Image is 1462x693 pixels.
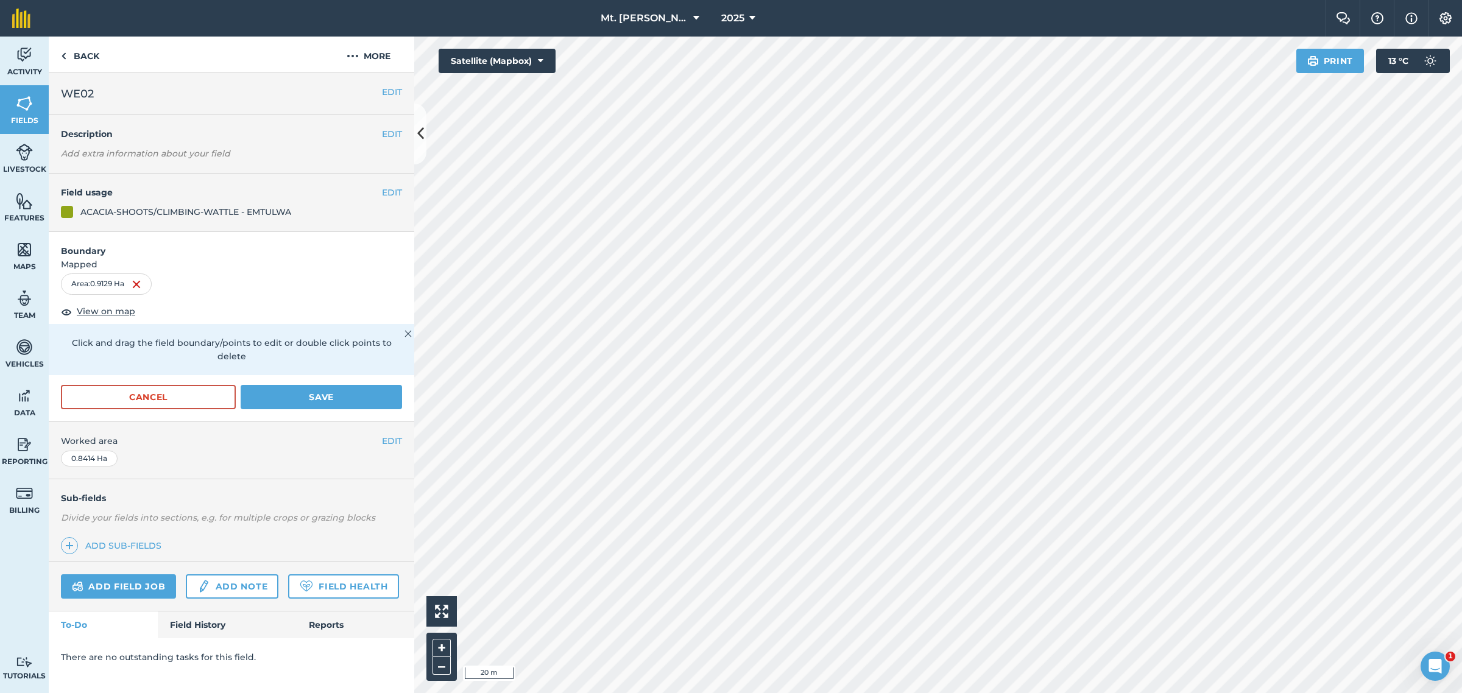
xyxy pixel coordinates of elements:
[61,148,230,159] em: Add extra information about your field
[61,385,236,409] button: Cancel
[433,639,451,657] button: +
[16,656,33,668] img: svg+xml;base64,PD94bWwgdmVyc2lvbj0iMS4wIiBlbmNvZGluZz0idXRmLTgiPz4KPCEtLSBHZW5lcmF0b3I6IEFkb2JlIE...
[49,611,158,638] a: To-Do
[12,9,30,28] img: fieldmargin Logo
[16,46,33,64] img: svg+xml;base64,PD94bWwgdmVyc2lvbj0iMS4wIiBlbmNvZGluZz0idXRmLTgiPz4KPCEtLSBHZW5lcmF0b3I6IEFkb2JlIE...
[61,574,176,599] a: Add field job
[16,143,33,161] img: svg+xml;base64,PD94bWwgdmVyc2lvbj0iMS4wIiBlbmNvZGluZz0idXRmLTgiPz4KPCEtLSBHZW5lcmF0b3I6IEFkb2JlIE...
[16,484,33,502] img: svg+xml;base64,PD94bWwgdmVyc2lvbj0iMS4wIiBlbmNvZGluZz0idXRmLTgiPz4KPCEtLSBHZW5lcmF0b3I6IEFkb2JlIE...
[16,289,33,308] img: svg+xml;base64,PD94bWwgdmVyc2lvbj0iMS4wIiBlbmNvZGluZz0idXRmLTgiPz4KPCEtLSBHZW5lcmF0b3I6IEFkb2JlIE...
[1307,54,1319,68] img: svg+xml;base64,PHN2ZyB4bWxucz0iaHR0cDovL3d3dy53My5vcmcvMjAwMC9zdmciIHdpZHRoPSIxOSIgaGVpZ2h0PSIyNC...
[1418,49,1443,73] img: svg+xml;base64,PD94bWwgdmVyc2lvbj0iMS4wIiBlbmNvZGluZz0idXRmLTgiPz4KPCEtLSBHZW5lcmF0b3I6IEFkb2JlIE...
[1388,49,1408,73] span: 13 ° C
[1446,652,1455,661] span: 1
[61,336,402,364] p: Click and drag the field boundary/points to edit or double click points to delete
[16,94,33,113] img: svg+xml;base64,PHN2ZyB4bWxucz0iaHR0cDovL3d3dy53My5vcmcvMjAwMC9zdmciIHdpZHRoPSI1NiIgaGVpZ2h0PSI2MC...
[16,241,33,259] img: svg+xml;base64,PHN2ZyB4bWxucz0iaHR0cDovL3d3dy53My5vcmcvMjAwMC9zdmciIHdpZHRoPSI1NiIgaGVpZ2h0PSI2MC...
[61,304,72,319] img: svg+xml;base64,PHN2ZyB4bWxucz0iaHR0cDovL3d3dy53My5vcmcvMjAwMC9zdmciIHdpZHRoPSIxOCIgaGVpZ2h0PSIyNC...
[1438,12,1453,24] img: A cog icon
[347,49,359,63] img: svg+xml;base64,PHN2ZyB4bWxucz0iaHR0cDovL3d3dy53My5vcmcvMjAwMC9zdmciIHdpZHRoPSIyMCIgaGVpZ2h0PSIyNC...
[16,192,33,210] img: svg+xml;base64,PHN2ZyB4bWxucz0iaHR0cDovL3d3dy53My5vcmcvMjAwMC9zdmciIHdpZHRoPSI1NiIgaGVpZ2h0PSI2MC...
[61,451,118,466] div: 0.8414 Ha
[61,85,94,102] span: WE02
[16,387,33,405] img: svg+xml;base64,PD94bWwgdmVyc2lvbj0iMS4wIiBlbmNvZGluZz0idXRmLTgiPz4KPCEtLSBHZW5lcmF0b3I6IEFkb2JlIE...
[601,11,688,26] span: Mt. [PERSON_NAME]
[16,435,33,454] img: svg+xml;base64,PD94bWwgdmVyc2lvbj0iMS4wIiBlbmNvZGluZz0idXRmLTgiPz4KPCEtLSBHZW5lcmF0b3I6IEFkb2JlIE...
[61,650,402,664] p: There are no outstanding tasks for this field.
[1405,11,1418,26] img: svg+xml;base64,PHN2ZyB4bWxucz0iaHR0cDovL3d3dy53My5vcmcvMjAwMC9zdmciIHdpZHRoPSIxNyIgaGVpZ2h0PSIxNy...
[132,277,141,292] img: svg+xml;base64,PHN2ZyB4bWxucz0iaHR0cDovL3d3dy53My5vcmcvMjAwMC9zdmciIHdpZHRoPSIxNiIgaGVpZ2h0PSIyNC...
[721,11,744,26] span: 2025
[16,338,33,356] img: svg+xml;base64,PD94bWwgdmVyc2lvbj0iMS4wIiBlbmNvZGluZz0idXRmLTgiPz4KPCEtLSBHZW5lcmF0b3I6IEFkb2JlIE...
[61,49,66,63] img: svg+xml;base64,PHN2ZyB4bWxucz0iaHR0cDovL3d3dy53My5vcmcvMjAwMC9zdmciIHdpZHRoPSI5IiBoZWlnaHQ9IjI0Ii...
[382,186,402,199] button: EDIT
[49,37,111,72] a: Back
[186,574,278,599] a: Add note
[72,579,83,594] img: svg+xml;base64,PD94bWwgdmVyc2lvbj0iMS4wIiBlbmNvZGluZz0idXRmLTgiPz4KPCEtLSBHZW5lcmF0b3I6IEFkb2JlIE...
[439,49,556,73] button: Satellite (Mapbox)
[61,537,166,554] a: Add sub-fields
[433,657,451,675] button: –
[158,611,296,638] a: Field History
[1421,652,1450,681] iframe: Intercom live chat
[382,127,402,141] button: EDIT
[61,434,402,448] span: Worked area
[382,434,402,448] button: EDIT
[435,605,448,618] img: Four arrows, one pointing top left, one top right, one bottom right and the last bottom left
[61,512,375,523] em: Divide your fields into sections, e.g. for multiple crops or grazing blocks
[197,579,210,594] img: svg+xml;base64,PD94bWwgdmVyc2lvbj0iMS4wIiBlbmNvZGluZz0idXRmLTgiPz4KPCEtLSBHZW5lcmF0b3I6IEFkb2JlIE...
[61,304,135,319] button: View on map
[65,538,74,553] img: svg+xml;base64,PHN2ZyB4bWxucz0iaHR0cDovL3d3dy53My5vcmcvMjAwMC9zdmciIHdpZHRoPSIxNCIgaGVpZ2h0PSIyNC...
[61,127,402,141] h4: Description
[288,574,398,599] a: Field Health
[1376,49,1450,73] button: 13 °C
[297,611,414,638] a: Reports
[49,232,414,258] h4: Boundary
[404,326,412,341] img: svg+xml;base64,PHN2ZyB4bWxucz0iaHR0cDovL3d3dy53My5vcmcvMjAwMC9zdmciIHdpZHRoPSIyMiIgaGVpZ2h0PSIzMC...
[1336,12,1351,24] img: Two speech bubbles overlapping with the left bubble in the forefront
[49,258,414,271] span: Mapped
[382,85,402,99] button: EDIT
[1296,49,1365,73] button: Print
[80,205,291,219] div: ACACIA-SHOOTS/CLIMBING-WATTLE - EMTULWA
[241,385,402,409] button: Save
[61,186,382,199] h4: Field usage
[77,304,135,318] span: View on map
[323,37,414,72] button: More
[49,491,414,505] h4: Sub-fields
[1370,12,1385,24] img: A question mark icon
[61,273,152,294] div: Area : 0.9129 Ha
